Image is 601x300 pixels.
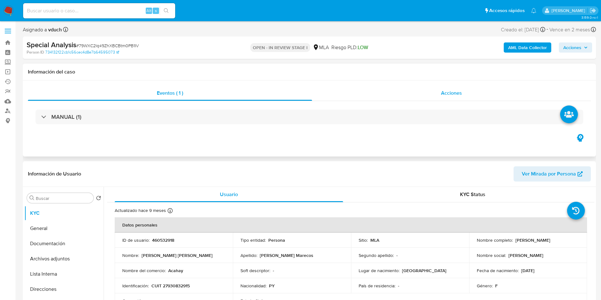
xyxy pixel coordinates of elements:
span: Ver Mirada por Persona [522,166,576,182]
p: Tipo entidad : [240,237,266,243]
span: Riesgo PLD: [331,44,368,51]
p: Nombre completo : [477,237,513,243]
span: KYC Status [460,191,485,198]
div: Creado el: [DATE] [501,25,545,34]
p: valeria.duch@mercadolibre.com [552,8,587,14]
p: Identificación : [122,283,149,289]
p: CUIT 27930832915 [151,283,190,289]
p: Sitio : [359,237,368,243]
h1: Información del caso [28,69,591,75]
p: Segundo apellido : [359,252,394,258]
a: Notificaciones [531,8,536,13]
a: Salir [590,7,596,14]
button: KYC [24,206,104,221]
input: Buscar [36,195,91,201]
p: PY [269,283,275,289]
button: search-icon [160,6,173,15]
span: Asignado a [23,26,62,33]
button: Documentación [24,236,104,251]
b: Special Analysis [27,40,76,50]
span: Acciones [441,89,462,97]
p: Acahay [168,268,183,273]
span: - [547,25,548,34]
p: - [396,252,398,258]
span: s [155,8,157,14]
p: Soft descriptor : [240,268,270,273]
button: Buscar [29,195,35,201]
p: [PERSON_NAME] Marecos [260,252,313,258]
div: MLA [313,44,329,51]
span: Eventos ( 1 ) [157,89,183,97]
b: vduch [47,26,62,33]
p: Nacionalidad : [240,283,266,289]
th: Datos personales [115,217,587,233]
p: Género : [477,283,493,289]
p: - [273,268,274,273]
p: MLA [370,237,379,243]
button: Lista Interna [24,266,104,282]
p: País de residencia : [359,283,395,289]
b: Person ID [27,49,44,55]
span: Usuario [220,191,238,198]
span: Acciones [563,42,581,53]
p: [GEOGRAPHIC_DATA] [402,268,446,273]
p: Lugar de nacimiento : [359,268,400,273]
h1: Información de Usuario [28,171,81,177]
h3: MANUAL (1) [51,113,81,120]
a: 734132f22cb1c56cec4d8e7b64595073 [45,49,119,55]
div: MANUAL (1) [35,110,583,124]
b: AML Data Collector [508,42,547,53]
span: LOW [358,44,368,51]
button: General [24,221,104,236]
p: Nombre del comercio : [122,268,166,273]
p: ID de usuario : [122,237,150,243]
p: [PERSON_NAME] [508,252,543,258]
p: 460532918 [152,237,174,243]
p: [DATE] [521,268,534,273]
span: Vence en 2 meses [549,26,590,33]
button: Ver Mirada por Persona [514,166,591,182]
button: AML Data Collector [504,42,551,53]
p: F [495,283,498,289]
p: Actualizado hace 9 meses [115,207,166,214]
p: Apellido : [240,252,257,258]
p: [PERSON_NAME] [PERSON_NAME] [142,252,213,258]
p: - [398,283,399,289]
p: Nombre social : [477,252,506,258]
p: Persona [268,237,285,243]
p: OPEN - IN REVIEW STAGE I [250,43,310,52]
button: Acciones [559,42,592,53]
p: [PERSON_NAME] [515,237,550,243]
button: Archivos adjuntos [24,251,104,266]
span: Alt [146,8,151,14]
button: Volver al orden por defecto [96,195,101,202]
span: # 79WXC2lq49ZhXBCBtm0PB1IV [76,42,139,49]
button: Direcciones [24,282,104,297]
p: Nombre : [122,252,139,258]
input: Buscar usuario o caso... [23,7,175,15]
span: Accesos rápidos [489,7,525,14]
p: Fecha de nacimiento : [477,268,519,273]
